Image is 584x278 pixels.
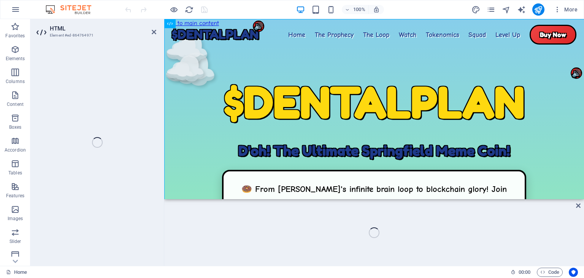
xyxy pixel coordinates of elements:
span: : [524,269,525,275]
button: navigator [502,5,511,14]
button: More [551,3,581,16]
button: Click here to leave preview mode and continue editing [169,5,178,14]
img: Editor Logo [44,5,101,14]
i: Publish [534,5,543,14]
i: Pages (Ctrl+Alt+S) [487,5,495,14]
i: Reload page [185,5,194,14]
p: Tables [8,170,22,176]
span: More [554,6,578,13]
p: Images [8,216,23,222]
button: Usercentrics [569,268,578,277]
p: Boxes [9,124,22,130]
p: Content [7,101,24,107]
button: publish [532,3,544,16]
h6: 100% [353,5,365,14]
i: AI Writer [517,5,526,14]
button: pages [487,5,496,14]
p: Slider [10,238,21,244]
p: Elements [6,56,25,62]
i: Design (Ctrl+Alt+Y) [471,5,480,14]
p: Accordion [5,147,26,153]
button: design [471,5,481,14]
button: text_generator [517,5,526,14]
i: Navigator [502,5,511,14]
span: Code [540,268,559,277]
p: Columns [6,78,25,85]
p: Features [6,193,24,199]
i: On resize automatically adjust zoom level to fit chosen device. [373,6,380,13]
button: reload [184,5,194,14]
a: Click to cancel selection. Double-click to open Pages [6,268,27,277]
button: 100% [342,5,369,14]
p: Favorites [5,33,25,39]
button: Code [537,268,563,277]
span: 00 00 [519,268,530,277]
